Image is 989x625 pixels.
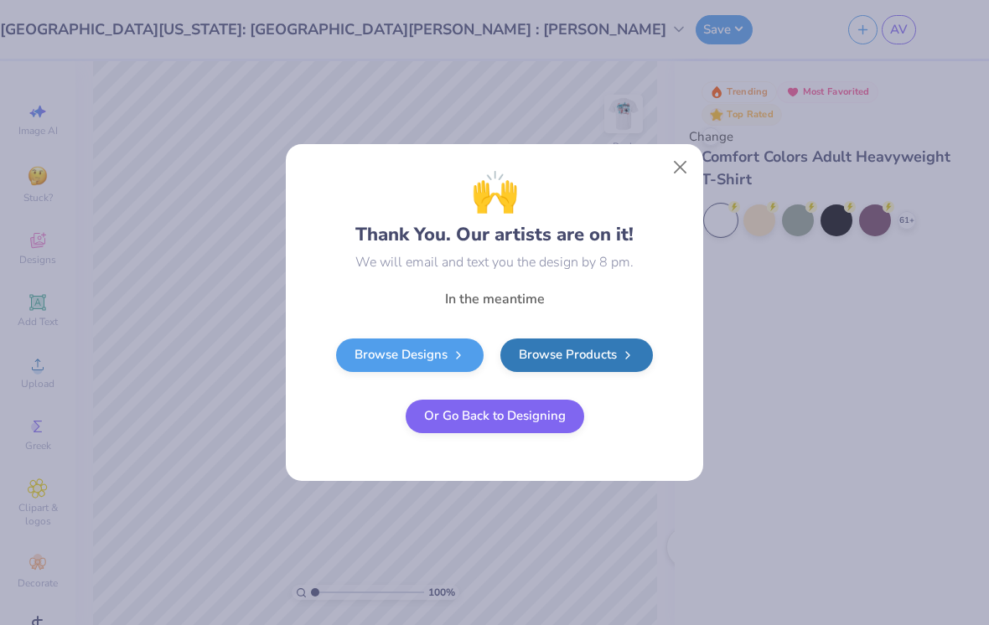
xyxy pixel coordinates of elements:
[355,252,634,272] div: We will email and text you the design by 8 pm.
[406,400,584,433] button: Or Go Back to Designing
[500,338,653,372] a: Browse Products
[355,163,634,249] div: Thank You. Our artists are on it!
[336,338,484,372] a: Browse Designs
[665,152,696,183] button: Close
[471,163,519,221] span: 🙌
[445,290,545,308] span: In the meantime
